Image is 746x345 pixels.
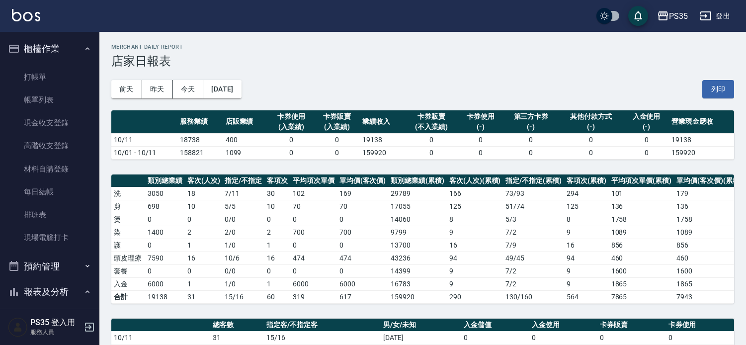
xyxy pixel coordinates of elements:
[666,331,734,344] td: 0
[222,277,264,290] td: 1 / 0
[203,80,241,98] button: [DATE]
[447,226,503,239] td: 9
[597,319,665,332] th: 卡券販賣
[503,239,564,252] td: 7 / 9
[337,213,389,226] td: 0
[222,226,264,239] td: 2 / 0
[503,252,564,264] td: 49 / 45
[222,187,264,200] td: 7 / 11
[447,264,503,277] td: 9
[506,122,556,132] div: (-)
[564,226,609,239] td: 9
[447,213,503,226] td: 8
[111,133,177,146] td: 10/11
[290,200,337,213] td: 70
[185,264,223,277] td: 0
[337,239,389,252] td: 0
[264,331,381,344] td: 15/16
[145,252,185,264] td: 7590
[408,111,456,122] div: 卡券販賣
[503,226,564,239] td: 7 / 2
[597,331,665,344] td: 0
[674,213,744,226] td: 1758
[669,133,734,146] td: 19138
[314,146,360,159] td: 0
[447,174,503,187] th: 客次(人次)(累積)
[674,187,744,200] td: 179
[222,239,264,252] td: 1 / 0
[388,226,447,239] td: 9799
[223,146,269,159] td: 1099
[447,277,503,290] td: 9
[337,187,389,200] td: 169
[290,213,337,226] td: 0
[145,290,185,303] td: 19138
[674,239,744,252] td: 856
[145,226,185,239] td: 1400
[4,134,95,157] a: 高階收支登錄
[337,252,389,264] td: 474
[264,277,290,290] td: 1
[142,80,173,98] button: 昨天
[268,133,314,146] td: 0
[388,264,447,277] td: 14399
[337,264,389,277] td: 0
[210,331,264,344] td: 31
[564,174,609,187] th: 客項次(累積)
[529,331,597,344] td: 0
[564,187,609,200] td: 294
[609,252,674,264] td: 460
[609,187,674,200] td: 101
[264,187,290,200] td: 30
[177,133,223,146] td: 18738
[503,290,564,303] td: 130/160
[564,200,609,213] td: 125
[564,264,609,277] td: 9
[290,174,337,187] th: 平均項次單價
[564,252,609,264] td: 94
[669,146,734,159] td: 159920
[674,264,744,277] td: 1600
[111,54,734,68] h3: 店家日報表
[314,133,360,146] td: 0
[628,6,648,26] button: save
[264,239,290,252] td: 1
[561,122,621,132] div: (-)
[626,122,667,132] div: (-)
[264,213,290,226] td: 0
[222,200,264,213] td: 5 / 5
[609,290,674,303] td: 7865
[4,309,95,332] a: 報表目錄
[4,180,95,203] a: 每日結帳
[185,290,223,303] td: 31
[185,187,223,200] td: 18
[12,9,40,21] img: Logo
[447,252,503,264] td: 94
[381,319,461,332] th: 男/女/未知
[609,264,674,277] td: 1600
[559,133,624,146] td: 0
[185,252,223,264] td: 16
[461,331,529,344] td: 0
[460,111,501,122] div: 卡券使用
[337,174,389,187] th: 單均價(客次價)
[173,80,204,98] button: 今天
[264,264,290,277] td: 0
[111,264,145,277] td: 套餐
[111,187,145,200] td: 洗
[669,10,688,22] div: PS35
[185,277,223,290] td: 1
[185,213,223,226] td: 0
[111,226,145,239] td: 染
[388,213,447,226] td: 14060
[111,252,145,264] td: 頭皮理療
[447,187,503,200] td: 166
[290,290,337,303] td: 319
[4,254,95,279] button: 預約管理
[4,111,95,134] a: 現金收支登錄
[223,110,269,134] th: 店販業績
[111,331,210,344] td: 10/11
[145,213,185,226] td: 0
[290,226,337,239] td: 700
[111,110,734,160] table: a dense table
